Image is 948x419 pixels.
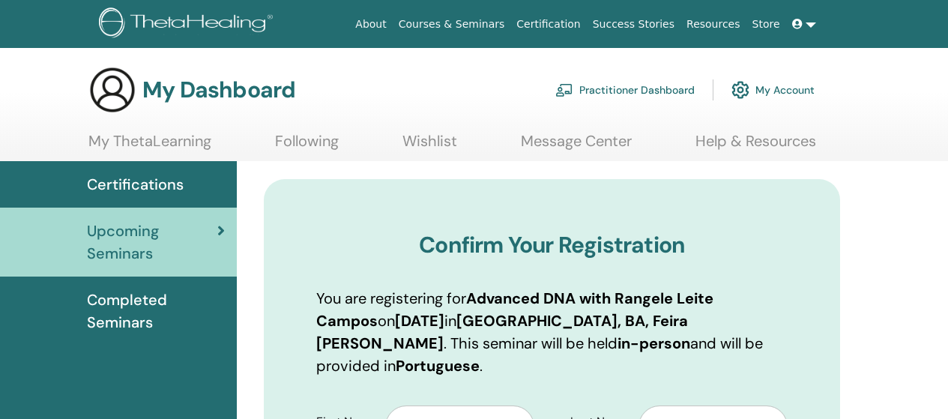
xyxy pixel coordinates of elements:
span: Certifications [87,173,184,196]
a: Message Center [521,132,632,161]
a: About [349,10,392,38]
a: Certification [510,10,586,38]
a: Success Stories [587,10,680,38]
img: cog.svg [731,77,749,103]
span: Completed Seminars [87,289,225,334]
a: Store [746,10,786,38]
p: You are registering for on in . This seminar will be held and will be provided in . [316,287,788,377]
b: Portuguese [396,356,480,376]
a: Wishlist [402,132,457,161]
h3: My Dashboard [142,76,295,103]
a: Help & Resources [695,132,816,161]
a: My ThetaLearning [88,132,211,161]
a: Courses & Seminars [393,10,511,38]
img: chalkboard-teacher.svg [555,83,573,97]
b: [GEOGRAPHIC_DATA], BA, Feira [PERSON_NAME] [316,311,688,353]
b: [DATE] [395,311,444,331]
a: Practitioner Dashboard [555,73,695,106]
img: logo.png [99,7,278,41]
img: generic-user-icon.jpg [88,66,136,114]
a: Following [275,132,339,161]
span: Upcoming Seminars [87,220,217,265]
a: Resources [680,10,746,38]
b: Advanced DNA with Rangele Leite Campos [316,289,713,331]
a: My Account [731,73,815,106]
h3: Confirm Your Registration [316,232,788,259]
b: in-person [618,334,690,353]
